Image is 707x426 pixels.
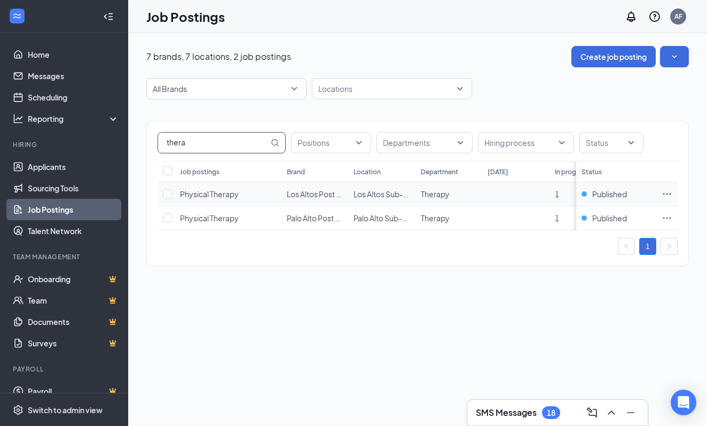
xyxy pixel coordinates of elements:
a: Job Postings [28,199,119,220]
span: Palo Alto Post Acute [287,213,356,223]
button: Minimize [622,404,639,421]
button: ChevronUp [603,404,620,421]
span: Physical Therapy [180,213,239,223]
span: right [666,243,672,250]
div: Hiring [13,140,117,149]
div: Switch to admin view [28,405,103,415]
svg: WorkstreamLogo [12,11,22,21]
th: In progress [549,161,616,182]
div: Reporting [28,113,120,124]
a: SurveysCrown [28,332,119,354]
a: OnboardingCrown [28,268,119,290]
p: 7 brands, 7 locations, 2 job postings [146,51,291,63]
td: Palo Alto Sub-Acute & Rehab Center [348,206,415,230]
div: Brand [287,167,305,176]
div: Job postings [180,167,219,176]
span: Physical Therapy [180,189,239,199]
svg: Ellipses [662,189,672,199]
div: Team Management [13,252,117,261]
td: Therapy [415,182,482,206]
a: Scheduling [28,87,119,108]
p: All Brands [153,83,187,94]
a: DocumentsCrown [28,311,119,332]
button: left [618,238,635,255]
button: SmallChevronDown [660,46,689,67]
a: TeamCrown [28,290,119,311]
div: Payroll [13,365,117,374]
span: left [623,243,630,250]
li: Next Page [661,238,678,255]
span: Therapy [421,189,450,199]
svg: QuestionInfo [648,10,661,23]
svg: ComposeMessage [586,406,599,419]
svg: Ellipses [662,213,672,223]
th: [DATE] [482,161,549,182]
svg: ChevronUp [605,406,618,419]
svg: Minimize [624,406,637,419]
h3: SMS Messages [476,407,537,419]
th: Status [576,161,656,182]
span: Therapy [421,213,450,223]
svg: MagnifyingGlass [271,138,279,147]
li: Previous Page [618,238,635,255]
h1: Job Postings [146,7,225,26]
td: Los Altos Sub-Acute & Rehab Center [348,182,415,206]
svg: Collapse [103,11,114,22]
svg: Settings [13,405,23,415]
button: right [661,238,678,255]
a: Home [28,44,119,65]
span: Palo Alto Sub-Acute & Rehab Center [353,213,480,223]
div: 18 [547,408,555,417]
span: 1 [555,189,559,199]
a: 1 [640,238,656,254]
div: Department [421,167,458,176]
a: Talent Network [28,220,119,242]
span: Published [592,213,627,223]
button: Create job posting [571,46,656,67]
a: PayrollCrown [28,381,119,402]
span: Los Altos Sub-Acute & Rehab Center [353,189,481,199]
a: Applicants [28,156,119,177]
td: Palo Alto Post Acute [281,206,348,230]
td: Los Altos Post Acute [281,182,348,206]
a: Sourcing Tools [28,177,119,199]
svg: SmallChevronDown [669,51,680,62]
span: 1 [555,213,559,223]
div: Location [353,167,381,176]
div: AF [674,12,682,21]
a: Messages [28,65,119,87]
div: Open Intercom Messenger [671,390,696,415]
li: 1 [639,238,656,255]
svg: Notifications [625,10,638,23]
span: Los Altos Post Acute [287,189,357,199]
span: Published [592,189,627,199]
input: Search job postings [158,133,269,153]
svg: Analysis [13,113,23,124]
td: Therapy [415,206,482,230]
button: ComposeMessage [584,404,601,421]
